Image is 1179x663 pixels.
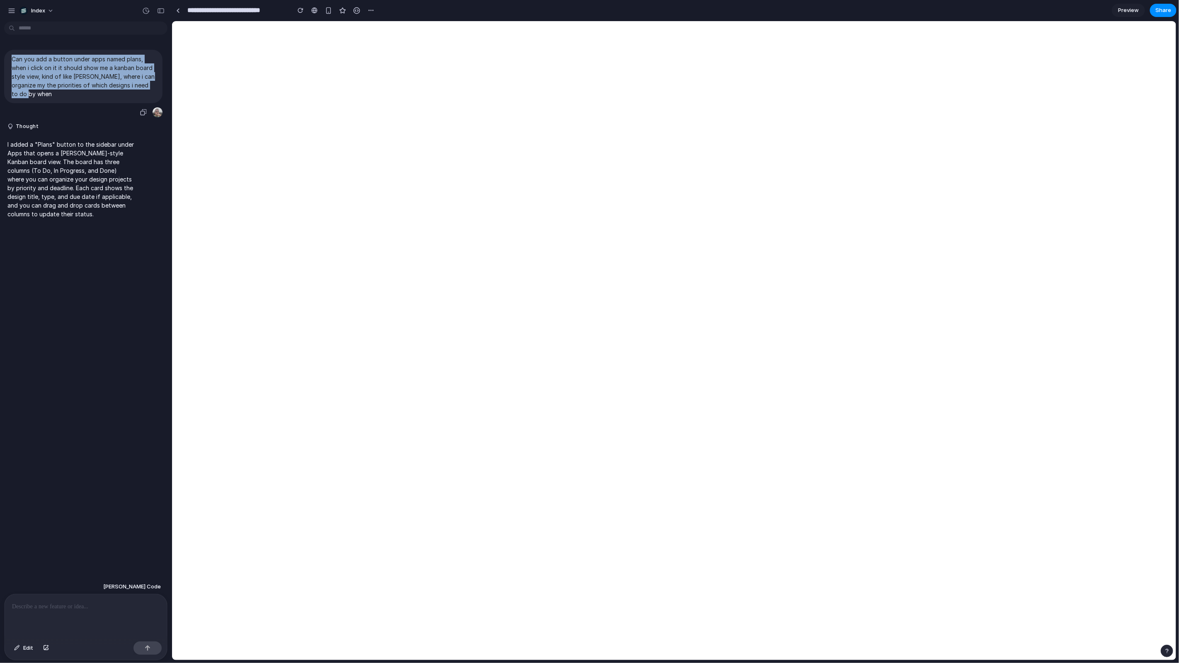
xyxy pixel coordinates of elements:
[31,7,45,15] span: Index
[16,4,58,17] button: Index
[1118,6,1139,15] span: Preview
[103,583,161,591] span: [PERSON_NAME] Code
[7,140,134,218] p: I added a "Plans" button to the sidebar under Apps that opens a [PERSON_NAME]-style Kanban board ...
[1150,4,1177,17] button: Share
[101,579,163,594] button: [PERSON_NAME] Code
[1155,6,1171,15] span: Share
[12,55,155,98] p: Can you add a button under apps named plans, when i click on it it should show me a kanban board ...
[10,641,37,655] button: Edit
[1112,4,1145,17] a: Preview
[23,644,33,652] span: Edit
